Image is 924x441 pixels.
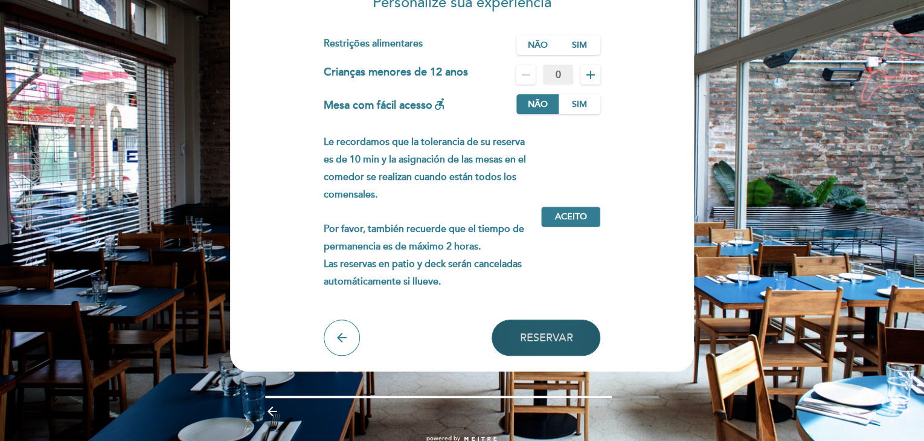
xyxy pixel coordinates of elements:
[516,94,559,114] label: Não
[324,134,532,290] p: Le recordamos que la tolerancia de su reserva es de 10 min y la asignación de las mesas en el com...
[583,68,598,82] i: add
[265,404,280,419] i: arrow_backward
[324,35,517,55] div: Restrições alimentares
[558,35,600,55] label: Sim
[432,97,447,111] i: accessible_forward
[324,65,468,85] div: Crianças menores de 12 anos
[519,331,573,344] span: Reservar
[558,94,600,114] label: Sim
[492,320,600,356] button: Reservar
[324,320,360,356] button: arrow_back
[555,211,587,224] span: Aceito
[516,35,559,55] label: Não
[541,207,600,227] button: Aceito
[324,94,447,114] div: Mesa com fácil acesso
[519,68,533,82] i: remove
[335,330,349,345] i: arrow_back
